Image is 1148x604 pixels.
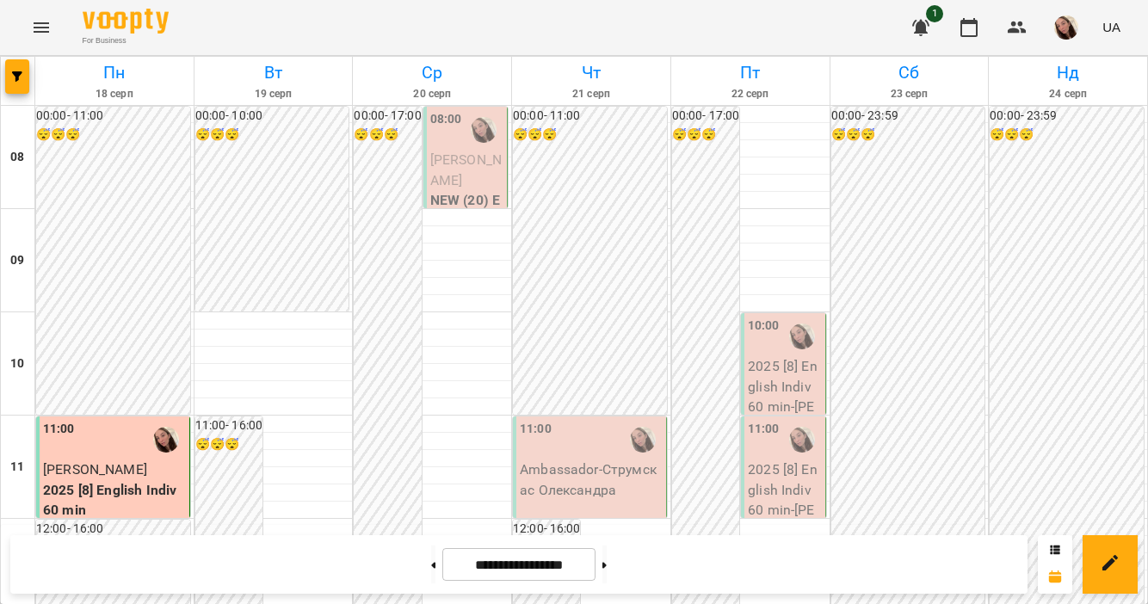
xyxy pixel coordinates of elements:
[833,86,986,102] h6: 23 серп
[831,126,985,145] h6: 😴😴😴
[10,458,24,477] h6: 11
[748,317,780,336] label: 10:00
[153,427,179,453] img: Біла Євгенія Олександрівна (а)
[990,107,1144,126] h6: 00:00 - 23:59
[520,420,552,439] label: 11:00
[430,190,504,251] p: NEW (20) English Indiv 60 min
[430,151,502,188] span: [PERSON_NAME]
[831,107,985,126] h6: 00:00 - 23:59
[748,356,822,458] p: 2025 [8] English Indiv 60 min - [PERSON_NAME]
[1096,11,1127,43] button: UA
[10,354,24,373] h6: 10
[83,9,169,34] img: Voopty Logo
[354,126,421,145] h6: 😴😴😴
[833,59,986,86] h6: Сб
[991,86,1145,102] h6: 24 серп
[195,435,262,454] h6: 😴😴😴
[36,107,190,126] h6: 00:00 - 11:00
[748,459,822,561] p: 2025 [8] English Indiv 60 min - [PERSON_NAME]
[674,86,827,102] h6: 22 серп
[195,126,349,145] h6: 😴😴😴
[789,427,815,453] img: Біла Євгенія Олександрівна (а)
[197,59,350,86] h6: Вт
[471,117,497,143] img: Біла Євгенія Олександрівна (а)
[36,126,190,145] h6: 😴😴😴
[513,126,667,145] h6: 😴😴😴
[195,107,349,126] h6: 00:00 - 10:00
[672,126,739,145] h6: 😴😴😴
[354,107,421,126] h6: 00:00 - 17:00
[1054,15,1078,40] img: 8e00ca0478d43912be51e9823101c125.jpg
[38,86,191,102] h6: 18 серп
[10,251,24,270] h6: 09
[1102,18,1120,36] span: UA
[630,427,656,453] img: Біла Євгенія Олександрівна (а)
[355,59,509,86] h6: Ср
[674,59,827,86] h6: Пт
[43,480,186,521] p: 2025 [8] English Indiv 60 min
[21,7,62,48] button: Menu
[515,86,668,102] h6: 21 серп
[748,420,780,439] label: 11:00
[38,59,191,86] h6: Пн
[197,86,350,102] h6: 19 серп
[513,107,667,126] h6: 00:00 - 11:00
[10,148,24,167] h6: 08
[991,59,1145,86] h6: Нд
[355,86,509,102] h6: 20 серп
[515,59,668,86] h6: Чт
[43,420,75,439] label: 11:00
[789,324,815,349] img: Біла Євгенія Олександрівна (а)
[520,459,663,500] p: Ambassador - Струмскас Олександра
[990,126,1144,145] h6: 😴😴😴
[430,110,462,129] label: 08:00
[43,461,147,478] span: [PERSON_NAME]
[672,107,739,126] h6: 00:00 - 17:00
[83,35,169,46] span: For Business
[195,416,262,435] h6: 11:00 - 16:00
[926,5,943,22] span: 1
[36,520,190,539] h6: 12:00 - 16:00
[513,520,580,539] h6: 12:00 - 16:00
